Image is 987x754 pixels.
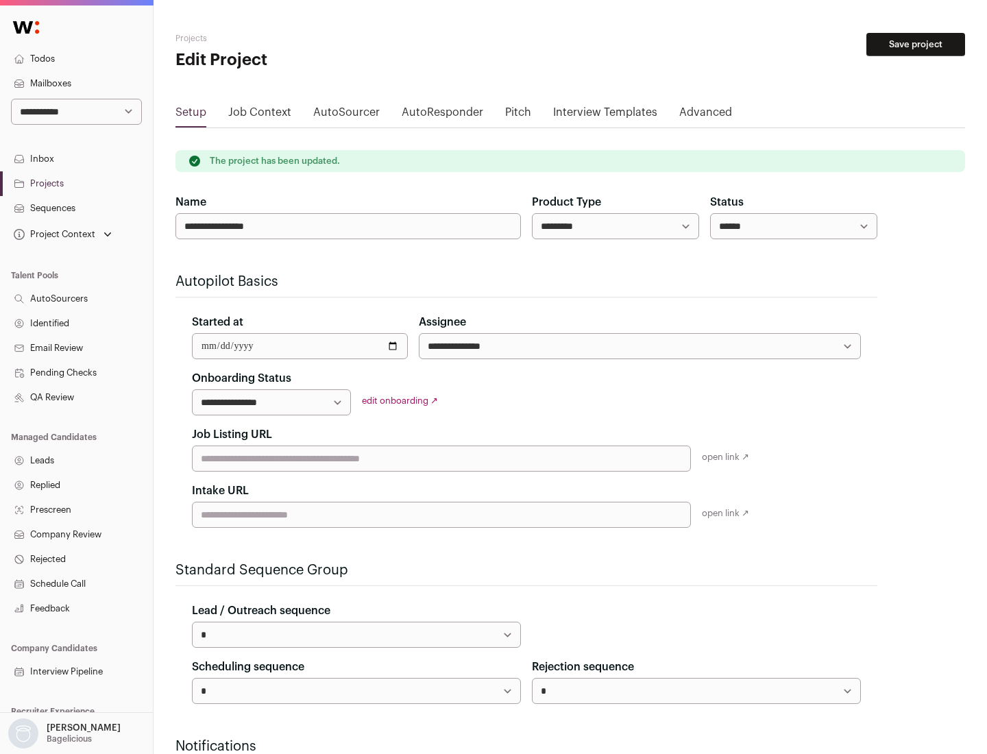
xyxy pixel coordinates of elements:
a: AutoResponder [402,104,483,126]
a: Pitch [505,104,531,126]
a: Advanced [679,104,732,126]
button: Save project [866,33,965,56]
a: AutoSourcer [313,104,380,126]
button: Open dropdown [11,225,114,244]
label: Scheduling sequence [192,659,304,675]
label: Name [175,194,206,210]
div: Project Context [11,229,95,240]
img: Wellfound [5,14,47,41]
p: The project has been updated. [210,156,340,167]
h2: Projects [175,33,439,44]
label: Product Type [532,194,601,210]
h1: Edit Project [175,49,439,71]
label: Job Listing URL [192,426,272,443]
label: Status [710,194,744,210]
img: nopic.png [8,718,38,749]
label: Started at [192,314,243,330]
p: [PERSON_NAME] [47,722,121,733]
label: Intake URL [192,483,249,499]
h2: Autopilot Basics [175,272,877,291]
button: Open dropdown [5,718,123,749]
p: Bagelicious [47,733,92,744]
h2: Standard Sequence Group [175,561,877,580]
a: edit onboarding ↗ [362,396,438,405]
a: Job Context [228,104,291,126]
a: Setup [175,104,206,126]
label: Assignee [419,314,466,330]
label: Rejection sequence [532,659,634,675]
label: Onboarding Status [192,370,291,387]
label: Lead / Outreach sequence [192,603,330,619]
a: Interview Templates [553,104,657,126]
